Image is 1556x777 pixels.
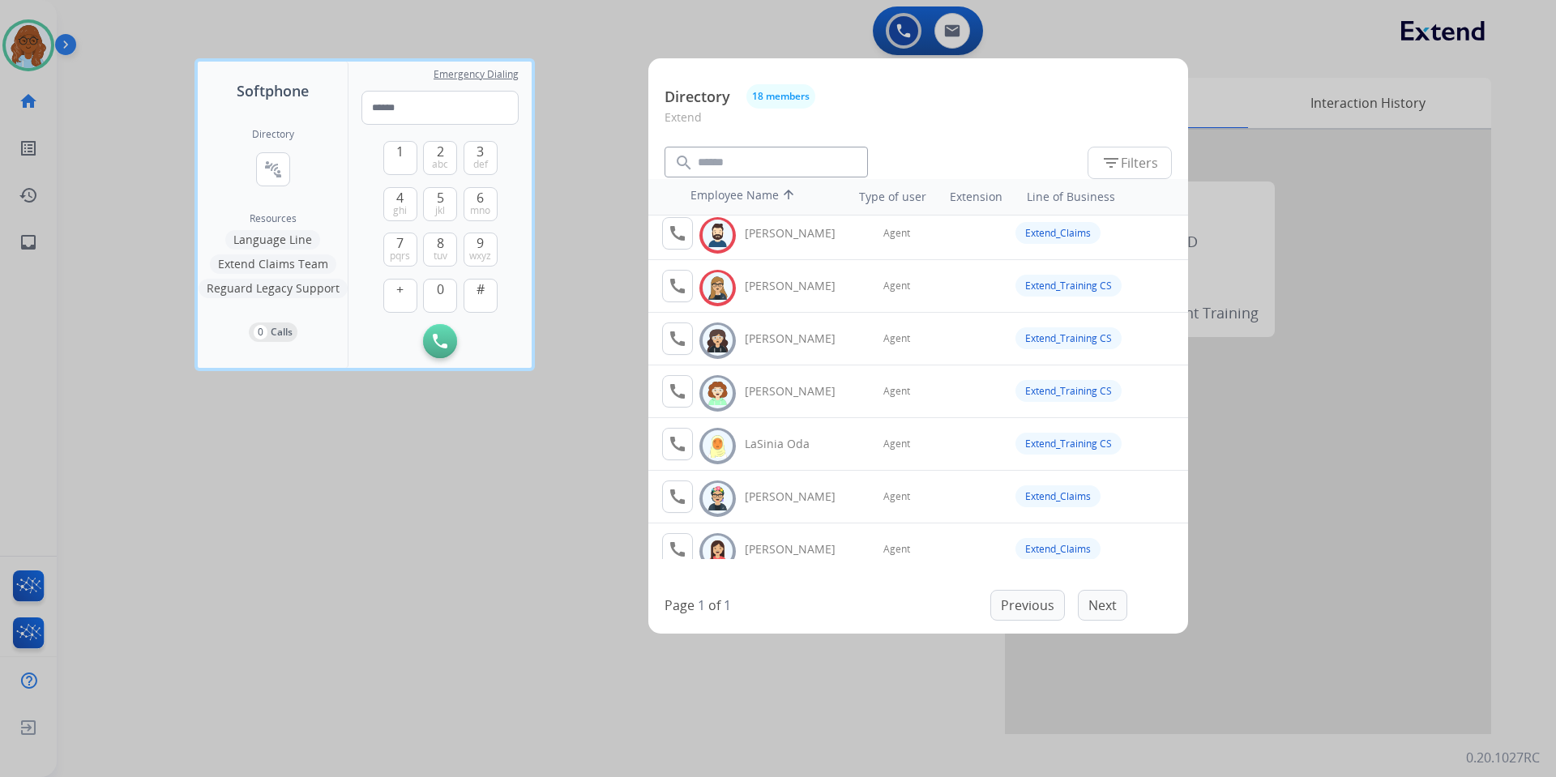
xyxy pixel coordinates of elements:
div: [PERSON_NAME] [745,225,853,241]
span: 1 [396,142,404,161]
h2: Directory [252,128,294,141]
span: 0 [437,280,444,299]
button: 2abc [423,141,457,175]
span: 8 [437,233,444,253]
th: Employee Name [682,179,828,215]
span: def [473,158,488,171]
mat-icon: call [668,382,687,401]
mat-icon: call [668,329,687,348]
span: abc [432,158,448,171]
button: Reguard Legacy Support [199,279,348,298]
p: Extend [665,109,1172,139]
div: Extend_Training CS [1015,433,1122,455]
mat-icon: call [668,276,687,296]
mat-icon: search [674,153,694,173]
span: # [477,280,485,299]
button: 5jkl [423,187,457,221]
span: 3 [477,142,484,161]
th: Line of Business [1019,181,1180,213]
div: LaSinia Oda [745,436,853,452]
button: 3def [464,141,498,175]
img: call-button [433,334,447,348]
span: 9 [477,233,484,253]
span: ghi [393,204,407,217]
mat-icon: call [668,540,687,559]
span: Agent [883,280,910,292]
span: mno [470,204,490,217]
mat-icon: call [668,487,687,506]
img: avatar [706,328,729,353]
span: wxyz [469,250,491,263]
button: 0 [423,279,457,313]
span: Emergency Dialing [434,68,519,81]
img: avatar [706,381,729,406]
div: [PERSON_NAME] [745,331,853,347]
span: Filters [1101,153,1158,173]
button: 0Calls [249,322,297,342]
img: avatar [706,539,729,564]
button: 8tuv [423,233,457,267]
span: 2 [437,142,444,161]
p: of [708,596,720,615]
p: 0.20.1027RC [1466,748,1540,767]
button: Language Line [225,230,320,250]
span: Agent [883,385,910,398]
p: Directory [665,86,730,108]
button: 4ghi [383,187,417,221]
mat-icon: filter_list [1101,153,1121,173]
button: + [383,279,417,313]
img: avatar [706,223,729,248]
span: 5 [437,188,444,207]
span: tuv [434,250,447,263]
div: [PERSON_NAME] [745,541,853,557]
div: Extend_Training CS [1015,380,1122,402]
button: 6mno [464,187,498,221]
span: Agent [883,438,910,450]
span: Softphone [237,79,309,102]
span: pqrs [390,250,410,263]
mat-icon: arrow_upward [779,187,798,207]
span: jkl [435,204,445,217]
mat-icon: call [668,224,687,243]
span: Agent [883,543,910,556]
div: [PERSON_NAME] [745,489,853,505]
div: Extend_Claims [1015,222,1101,244]
span: Agent [883,227,910,240]
span: 7 [396,233,404,253]
span: Agent [883,332,910,345]
mat-icon: call [668,434,687,454]
p: 0 [254,325,267,339]
th: Extension [942,181,1011,213]
span: 6 [477,188,484,207]
button: 18 members [746,84,815,109]
p: Calls [271,325,293,339]
span: + [396,280,404,299]
img: avatar [706,275,729,301]
span: Resources [250,212,297,225]
div: Extend_Claims [1015,538,1101,560]
button: Extend Claims Team [210,254,336,274]
mat-icon: connect_without_contact [263,160,283,179]
div: Extend_Training CS [1015,275,1122,297]
div: Extend_Claims [1015,485,1101,507]
button: 9wxyz [464,233,498,267]
span: 4 [396,188,404,207]
div: [PERSON_NAME] [745,278,853,294]
p: Page [665,596,695,615]
img: avatar [706,486,729,511]
img: avatar [706,433,729,459]
button: 1 [383,141,417,175]
button: # [464,279,498,313]
button: 7pqrs [383,233,417,267]
span: Agent [883,490,910,503]
div: Extend_Training CS [1015,327,1122,349]
th: Type of user [836,181,934,213]
button: Filters [1088,147,1172,179]
div: [PERSON_NAME] [745,383,853,399]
